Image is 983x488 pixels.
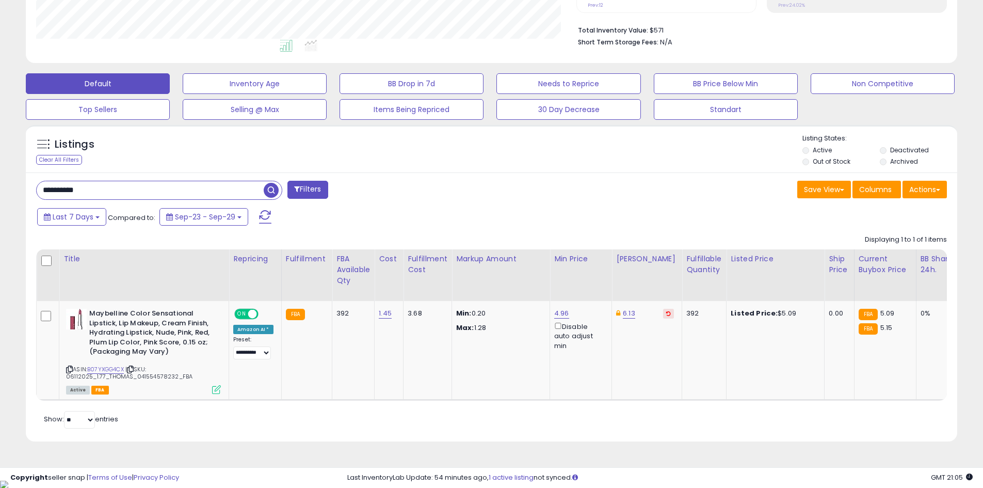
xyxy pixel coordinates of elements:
button: Default [26,73,170,94]
a: Privacy Policy [134,473,179,482]
button: Needs to Reprice [496,73,640,94]
a: B07YXGG4CX [87,365,124,374]
span: Columns [859,184,892,195]
button: Inventory Age [183,73,327,94]
small: FBA [859,309,878,320]
div: 0% [921,309,955,318]
div: seller snap | | [10,473,179,483]
b: Listed Price: [731,308,778,318]
div: Displaying 1 to 1 of 1 items [865,235,947,245]
button: Save View [797,181,851,198]
a: 6.13 [623,308,635,319]
div: Ship Price [829,254,849,275]
span: Compared to: [108,213,155,223]
a: 1.45 [379,308,392,319]
div: Repricing [233,254,277,264]
span: Show: entries [44,414,118,424]
button: BB Drop in 7d [340,73,484,94]
a: Terms of Use [88,473,132,482]
small: FBA [286,309,305,320]
label: Active [813,146,832,154]
div: Fulfillment [286,254,328,264]
strong: Copyright [10,473,48,482]
button: Columns [852,181,901,198]
div: $5.09 [731,309,816,318]
small: FBA [859,323,878,335]
h5: Listings [55,137,94,152]
div: Markup Amount [456,254,545,264]
b: Total Inventory Value: [578,26,648,35]
label: Archived [890,157,918,166]
div: Clear All Filters [36,155,82,165]
div: Fulfillable Quantity [686,254,722,275]
div: 392 [336,309,366,318]
button: 30 Day Decrease [496,99,640,120]
button: Selling @ Max [183,99,327,120]
div: 392 [686,309,718,318]
div: Title [63,254,224,264]
img: 31wOENKTCcL._SL40_.jpg [66,309,87,329]
small: Prev: 12 [588,2,603,8]
span: 2025-10-8 21:05 GMT [931,473,973,482]
label: Deactivated [890,146,929,154]
span: | SKU: 06112025_1.77_THOMAS_041554578232_FBA [66,365,192,381]
button: Items Being Repriced [340,99,484,120]
div: Min Price [554,254,607,264]
strong: Max: [456,323,474,333]
div: 0.00 [829,309,846,318]
span: N/A [660,37,672,47]
strong: Min: [456,308,472,318]
span: Last 7 Days [53,212,93,222]
button: Top Sellers [26,99,170,120]
p: 1.28 [456,323,542,333]
button: Non Competitive [811,73,955,94]
span: Sep-23 - Sep-29 [175,212,235,222]
a: 4.96 [554,308,569,319]
p: 0.20 [456,309,542,318]
span: 5.15 [880,323,893,333]
span: All listings currently available for purchase on Amazon [66,386,90,395]
div: FBA Available Qty [336,254,370,286]
div: Last InventoryLab Update: 54 minutes ago, not synced. [347,473,973,483]
li: $571 [578,23,939,36]
button: Standart [654,99,798,120]
div: Disable auto adjust min [554,321,604,351]
div: Current Buybox Price [859,254,912,275]
b: Short Term Storage Fees: [578,38,658,46]
button: Filters [287,181,328,199]
span: FBA [91,386,109,395]
div: Fulfillment Cost [408,254,447,275]
span: 5.09 [880,308,895,318]
button: Actions [903,181,947,198]
button: BB Price Below Min [654,73,798,94]
label: Out of Stock [813,157,850,166]
div: BB Share 24h. [921,254,958,275]
div: Cost [379,254,399,264]
div: 3.68 [408,309,444,318]
span: OFF [257,310,273,319]
button: Last 7 Days [37,208,106,226]
small: Prev: 24.02% [778,2,805,8]
div: [PERSON_NAME] [616,254,678,264]
p: Listing States: [802,134,957,144]
div: Amazon AI * [233,325,273,334]
b: Maybelline Color Sensational Lipstick, Lip Makeup, Cream Finish, Hydrating Lipstick, Nude, Pink, ... [89,309,215,359]
span: ON [235,310,248,319]
a: 1 active listing [489,473,534,482]
div: Listed Price [731,254,820,264]
div: ASIN: [66,309,221,393]
button: Sep-23 - Sep-29 [159,208,248,226]
div: Preset: [233,336,273,359]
